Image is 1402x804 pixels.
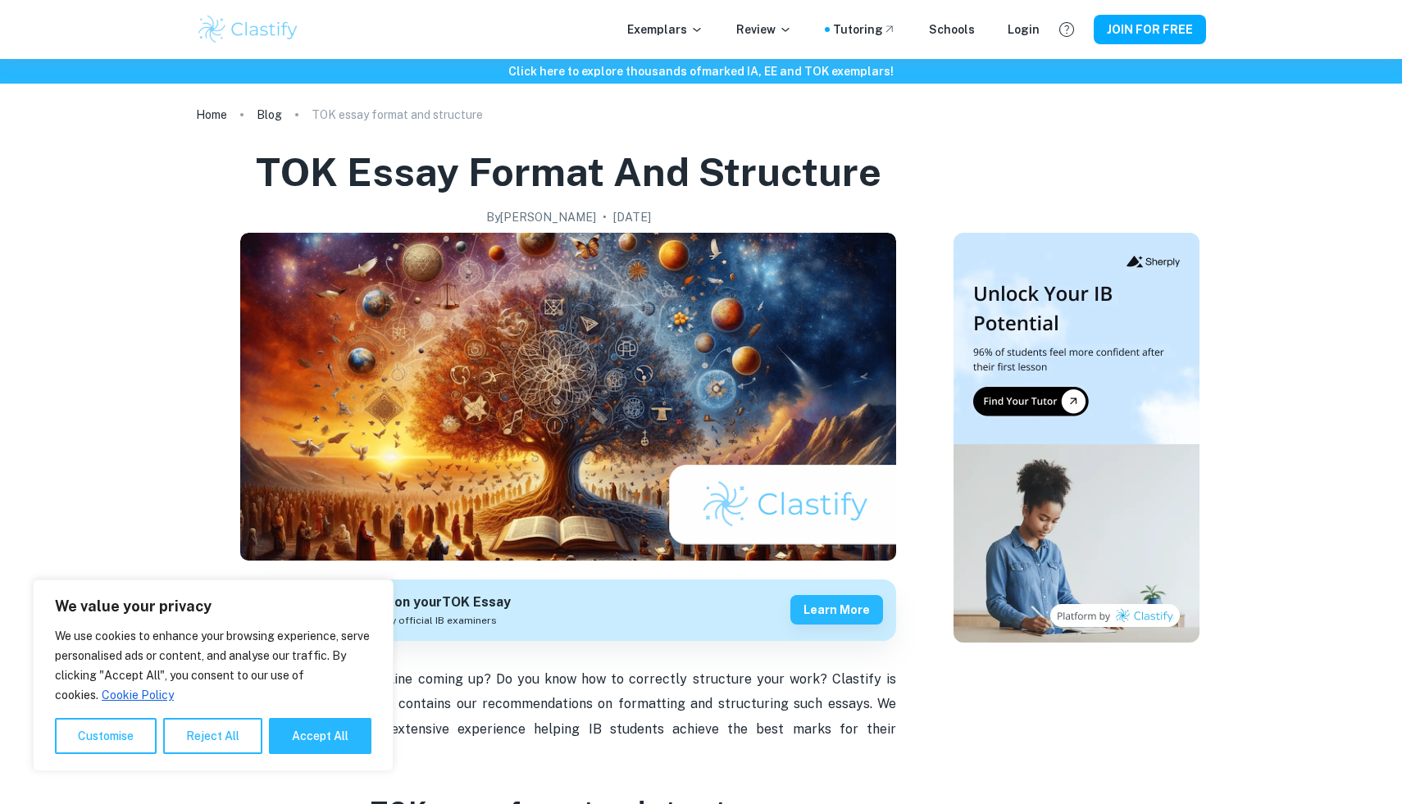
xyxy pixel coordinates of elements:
[1094,15,1206,44] button: JOIN FOR FREE
[627,20,703,39] p: Exemplars
[55,718,157,754] button: Customise
[240,579,896,641] a: Get feedback on yourTOK EssayMarked only by official IB examinersLearn more
[312,106,483,124] p: TOK essay format and structure
[240,667,896,767] p: Is your TOK essay deadline coming up? Do you know how to correctly structure your work? Clastify ...
[302,593,511,613] h6: Get feedback on your TOK Essay
[603,208,607,226] p: •
[256,146,881,198] h1: TOK essay format and structure
[954,233,1199,643] img: Thumbnail
[736,20,792,39] p: Review
[929,20,975,39] a: Schools
[196,103,227,126] a: Home
[101,688,175,702] a: Cookie Policy
[323,613,497,628] span: Marked only by official IB examiners
[269,718,371,754] button: Accept All
[196,13,300,46] img: Clastify logo
[163,718,262,754] button: Reject All
[613,208,651,226] h2: [DATE]
[257,103,282,126] a: Blog
[790,595,883,625] button: Learn more
[33,579,394,771] div: We value your privacy
[55,626,371,705] p: We use cookies to enhance your browsing experience, serve personalised ads or content, and analys...
[3,62,1399,80] h6: Click here to explore thousands of marked IA, EE and TOK exemplars !
[55,597,371,616] p: We value your privacy
[486,208,596,226] h2: By [PERSON_NAME]
[1053,16,1081,43] button: Help and Feedback
[833,20,896,39] a: Tutoring
[1008,20,1040,39] a: Login
[240,233,896,561] img: TOK essay format and structure cover image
